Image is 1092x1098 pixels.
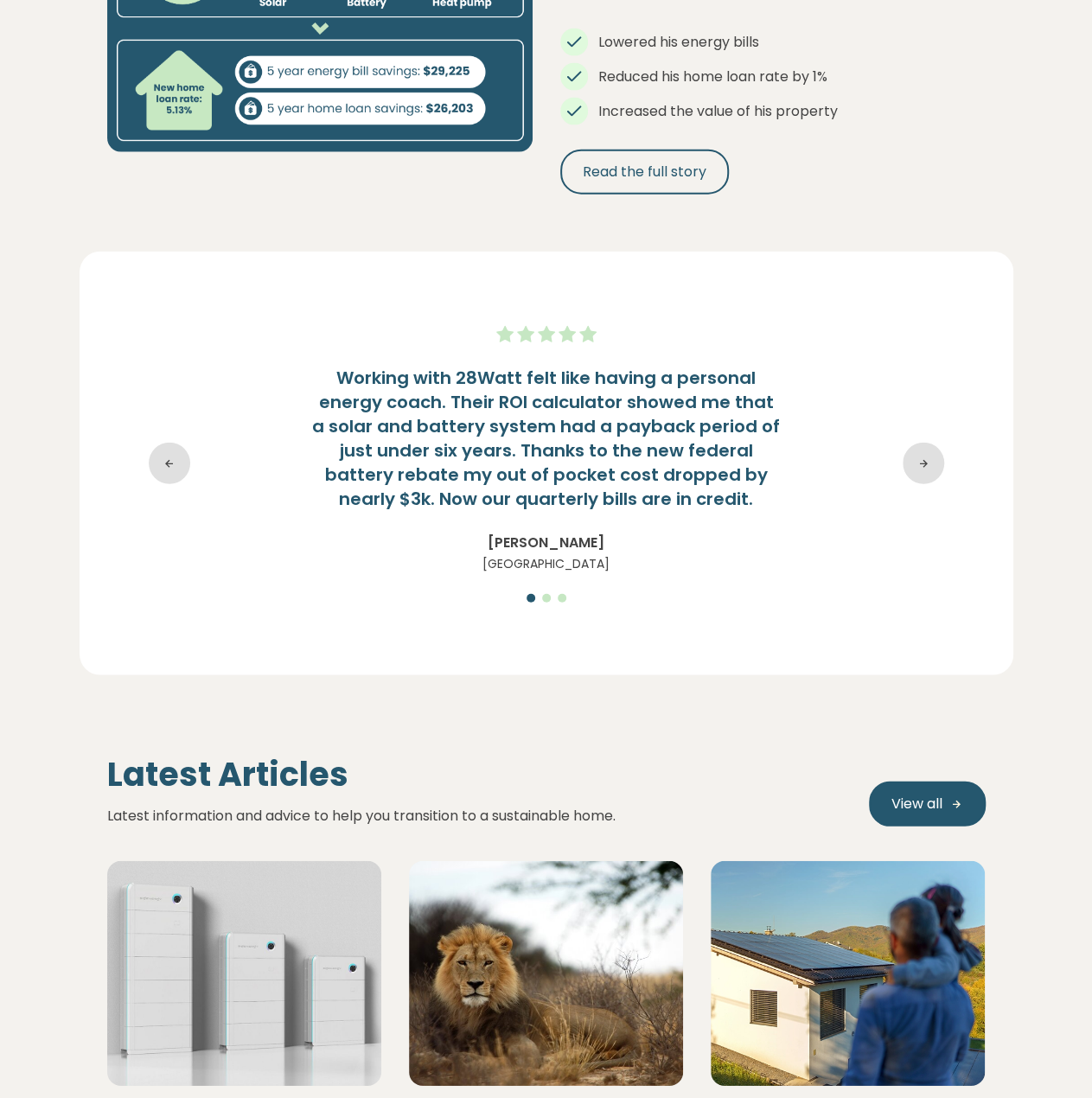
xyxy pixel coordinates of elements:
[583,162,706,182] span: Read the full story
[598,32,759,52] span: Lowered his energy bills
[201,554,892,573] p: [GEOGRAPHIC_DATA]
[560,150,729,195] a: Read the full story
[201,366,892,511] h4: Working with 28Watt felt like having a personal energy coach. Their ROI calculator showed me that...
[891,794,942,814] span: View all
[107,861,381,1086] img: federal-battery-rebate-drives-record-19-592-installations-in-july-2025
[598,101,838,121] span: Increased the value of his property
[869,782,986,827] a: View all
[409,861,683,1086] img: ing-cashback-offer
[711,861,985,1086] img: aussie-buyers-pay-118-000-more-for-energy-efficient-homes
[107,805,855,827] p: Latest information and advice to help you transition to a sustainable home.
[107,755,855,795] h2: Latest Articles
[201,532,892,554] p: [PERSON_NAME]
[598,67,827,86] span: Reduced his home loan rate by 1%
